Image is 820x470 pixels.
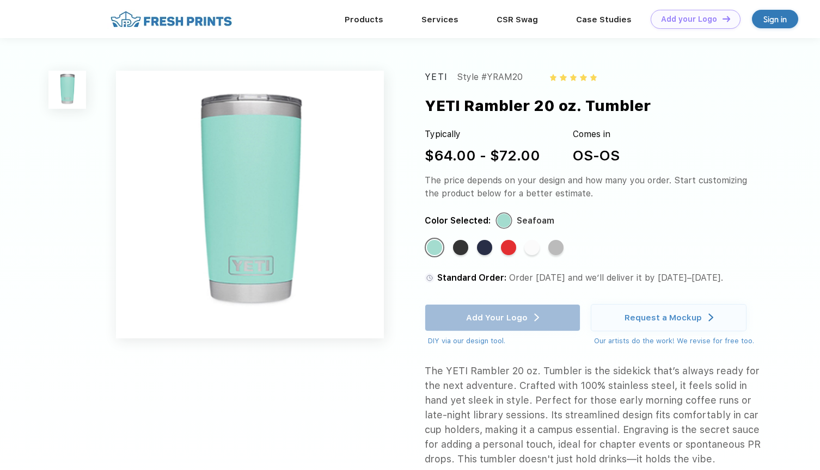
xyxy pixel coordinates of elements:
[425,363,761,466] div: The YETI Rambler 20 oz. Tumbler is the sidekick that’s always ready for the next adventure. Craft...
[425,128,540,141] div: Typically
[425,145,540,166] div: $64.00 - $72.00
[550,74,556,81] img: yellow_star.svg
[708,313,713,321] img: white arrow
[580,74,586,81] img: yellow_star.svg
[425,95,651,117] div: YETI Rambler 20 oz. Tumbler
[570,74,577,81] img: yellow_star.svg
[425,273,435,283] img: standard order
[590,74,597,81] img: yellow_star.svg
[497,15,538,24] a: CSR Swag
[437,273,506,283] span: Standard Order:
[594,336,754,347] div: Our artists do the work! We revise for free too.
[116,71,384,338] img: func=resize&h=640
[345,15,383,24] a: Products
[752,10,798,28] a: Sign in
[509,273,723,283] span: Order [DATE] and we’ll deliver it by [DATE]–[DATE].
[425,71,448,84] div: YETI
[427,240,442,255] div: Seafoam
[425,174,761,200] div: The price depends on your design and how many you order. Start customizing the product below for ...
[428,336,580,347] div: DIY via our design tool.
[501,240,516,255] div: Corporate Red
[763,13,787,26] div: Sign in
[453,240,468,255] div: Black
[107,10,235,29] img: fo%20logo%202.webp
[477,240,492,255] div: Navy
[625,312,702,323] div: Request a Mockup
[457,71,523,84] div: Style #YRAM20
[723,16,730,22] img: DT
[573,128,620,141] div: Comes in
[421,15,458,24] a: Services
[548,240,564,255] div: Stainless Steel
[560,74,566,81] img: yellow_star.svg
[48,71,86,108] img: func=resize&h=100
[573,145,620,166] div: OS-OS
[425,214,491,227] div: Color Selected:
[524,240,540,255] div: White
[517,214,554,227] div: Seafoam
[661,15,717,24] div: Add your Logo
